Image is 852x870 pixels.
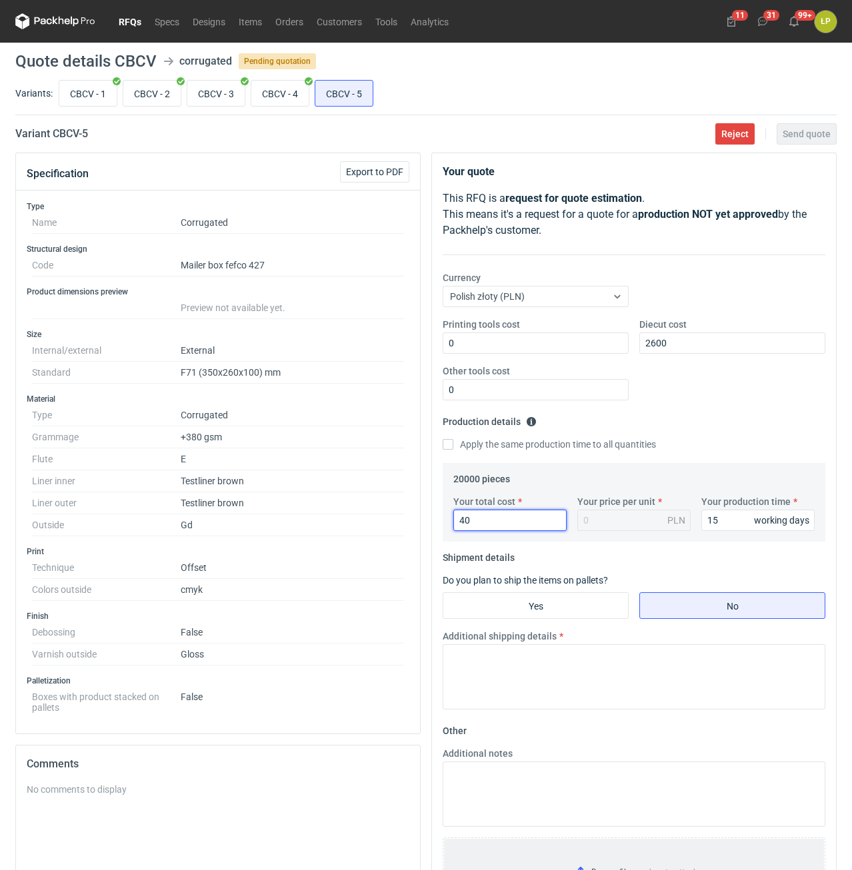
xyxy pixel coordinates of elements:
dt: Liner inner [32,470,181,492]
label: Do you plan to ship the items on pallets? [443,575,608,586]
div: working days [754,514,809,527]
input: 0 [639,332,825,354]
dd: E [181,448,404,470]
dd: False [181,622,404,644]
dd: Gloss [181,644,404,665]
input: 0 [443,332,629,354]
button: 31 [752,11,773,32]
span: Polish złoty (PLN) [450,291,525,302]
dd: Gd [181,514,404,536]
h3: Print [27,546,409,557]
a: Analytics [404,13,455,29]
dd: Corrugated [181,404,404,426]
a: Orders [269,13,310,29]
h3: Type [27,201,409,212]
label: Apply the same production time to all quantities [443,438,656,451]
label: Printing tools cost [443,318,520,331]
h2: Comments [27,756,409,772]
dt: Flute [32,448,181,470]
dd: F71 (350x260x100) mm [181,362,404,384]
dd: False [181,686,404,713]
span: Export to PDF [346,167,403,177]
a: Items [232,13,269,29]
span: Pending quotation [239,53,316,69]
dd: Testliner brown [181,492,404,514]
h3: Finish [27,611,409,622]
a: Customers [310,13,369,29]
p: This RFQ is a . This means it's a request for a quote for a by the Packhelp's customer. [443,191,825,238]
dd: External [181,340,404,362]
label: Diecut cost [639,318,687,331]
legend: Other [443,720,467,736]
span: Reject [721,129,749,139]
label: Your total cost [453,495,515,508]
dd: Testliner brown [181,470,404,492]
dt: Name [32,212,181,234]
strong: Your quote [443,165,495,178]
button: ŁP [815,11,837,33]
h1: Quote details CBCV [15,53,157,69]
a: Tools [369,13,404,29]
label: CBCV - 3 [187,80,245,107]
dt: Code [32,254,181,276]
label: CBCV - 5 [315,80,373,107]
dt: Varnish outside [32,644,181,665]
h3: Structural design [27,244,409,254]
label: CBCV - 1 [59,80,117,107]
dd: Offset [181,557,404,579]
button: 11 [721,11,742,32]
label: CBCV - 2 [123,80,181,107]
dt: Technique [32,557,181,579]
label: No [639,592,825,619]
dt: Outside [32,514,181,536]
dt: Standard [32,362,181,384]
dt: Debossing [32,622,181,644]
dt: Liner outer [32,492,181,514]
h3: Material [27,394,409,404]
a: Specs [148,13,186,29]
input: 0 [443,379,629,400]
button: Specification [27,158,89,190]
input: 0 [453,510,567,531]
label: Additional notes [443,747,513,760]
strong: production NOT yet approved [638,208,778,220]
legend: 20000 pieces [453,468,510,484]
dt: Internal/external [32,340,181,362]
span: Send quote [783,129,831,139]
div: corrugated [179,53,232,69]
input: 0 [701,510,815,531]
label: Your production time [701,495,791,508]
div: PLN [667,514,685,527]
div: Łukasz Postawa [815,11,837,33]
dd: +380 gsm [181,426,404,448]
dd: Mailer box fefco 427 [181,254,404,276]
span: Preview not available yet. [181,302,285,313]
label: Other tools cost [443,364,510,378]
label: CBCV - 4 [251,80,309,107]
h3: Size [27,329,409,340]
dd: cmyk [181,579,404,601]
svg: Packhelp Pro [15,13,95,29]
button: 99+ [783,11,805,32]
label: Additional shipping details [443,630,557,643]
dt: Colors outside [32,579,181,601]
strong: request for quote estimation [505,192,642,205]
button: Export to PDF [340,161,409,183]
a: Designs [186,13,232,29]
label: Your price per unit [577,495,655,508]
h2: Variant CBCV - 5 [15,126,88,142]
label: Yes [443,592,629,619]
label: Currency [443,271,481,284]
h3: Palletization [27,675,409,686]
div: No comments to display [27,783,409,796]
dt: Boxes with product stacked on pallets [32,686,181,713]
dt: Grammage [32,426,181,448]
a: RFQs [112,13,148,29]
legend: Shipment details [443,547,515,563]
h3: Product dimensions preview [27,286,409,297]
button: Reject [715,123,755,145]
dd: Corrugated [181,212,404,234]
dt: Type [32,404,181,426]
label: Variants: [15,87,53,100]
